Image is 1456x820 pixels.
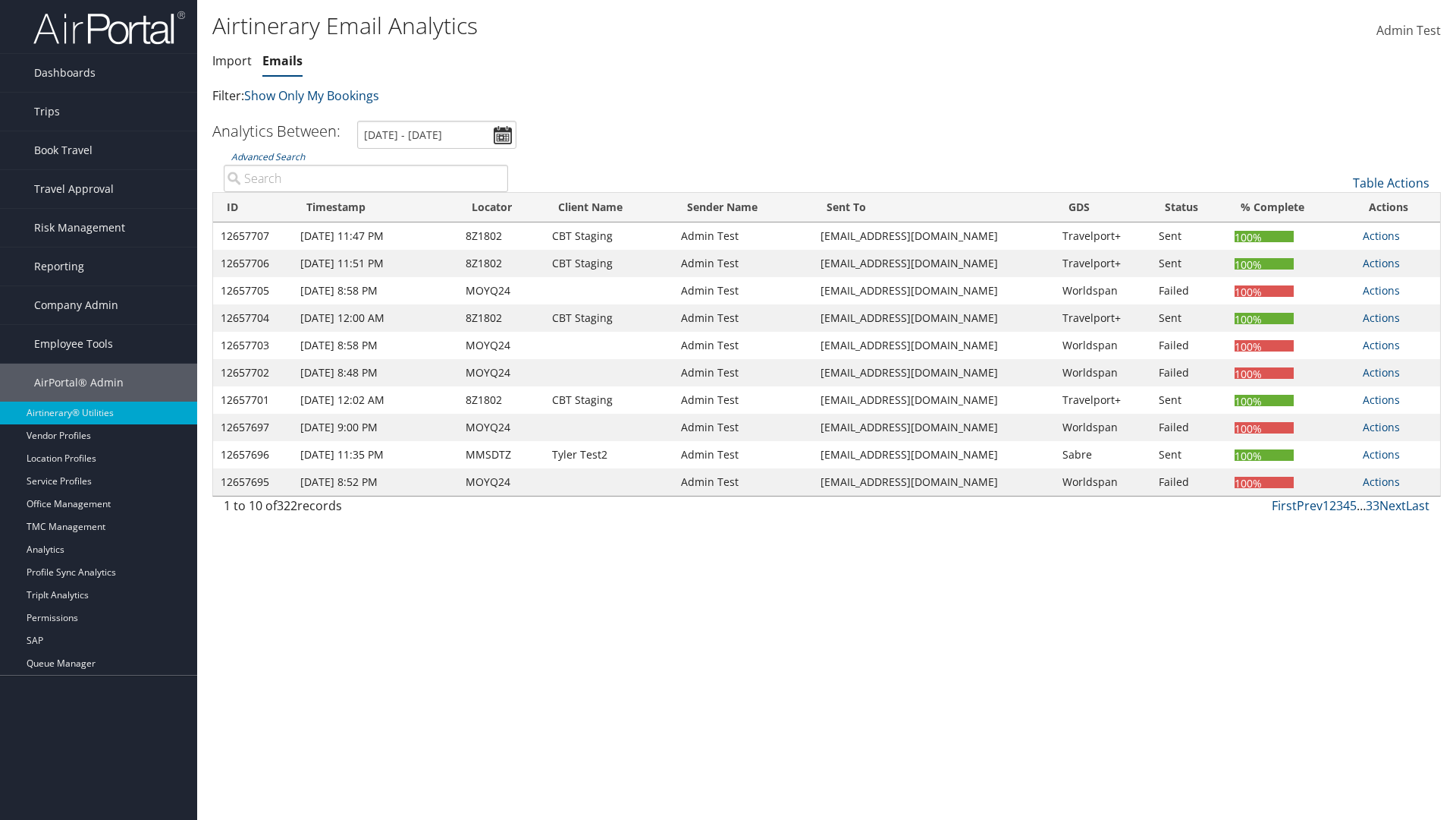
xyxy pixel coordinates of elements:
a: Table Actions [1353,175,1429,191]
div: 100% [1235,313,1294,324]
td: Sabre [1055,441,1152,468]
div: 100% [1235,477,1294,488]
td: Admin Test [673,468,813,496]
div: 100% [1235,285,1294,297]
a: Show Only My Bookings [244,87,379,104]
span: Dashboards [34,54,96,92]
td: [EMAIL_ADDRESS][DOMAIN_NAME] [813,386,1054,414]
td: MOYQ24 [458,468,544,496]
td: Worldspan [1055,414,1152,441]
td: Sent [1151,386,1227,414]
td: Admin Test [673,332,813,359]
td: Failed [1151,359,1227,386]
td: Admin Test [673,222,813,250]
td: MMSDTZ [458,441,544,468]
td: [EMAIL_ADDRESS][DOMAIN_NAME] [813,359,1054,386]
td: [DATE] 12:02 AM [293,386,458,414]
td: [DATE] 8:48 PM [293,359,458,386]
div: 100% [1235,258,1294,270]
td: [EMAIL_ADDRESS][DOMAIN_NAME] [813,277,1054,304]
td: MOYQ24 [458,277,544,304]
p: Filter: [212,87,1031,106]
td: Travelport+ [1055,386,1152,414]
a: 1 [1323,497,1329,514]
td: Worldspan [1055,277,1152,304]
td: Admin Test [673,277,813,304]
a: 33 [1366,497,1379,514]
span: Trips [34,93,60,131]
h3: Analytics Between: [212,121,340,141]
td: [DATE] 8:52 PM [293,468,458,496]
input: [DATE] - [DATE] [357,121,516,149]
td: Admin Test [673,304,813,332]
td: [EMAIL_ADDRESS][DOMAIN_NAME] [813,222,1054,250]
td: [EMAIL_ADDRESS][DOMAIN_NAME] [813,250,1054,277]
h1: Airtinerary Email Analytics [212,10,1031,42]
th: % Complete: activate to sort column ascending [1227,193,1355,222]
td: [DATE] 8:58 PM [293,332,458,359]
a: 4 [1343,497,1350,514]
td: 12657703 [213,332,293,359]
span: 322 [277,497,297,514]
th: ID: activate to sort column ascending [213,193,293,222]
td: 8Z1802 [458,222,544,250]
td: [EMAIL_ADDRESS][DOMAIN_NAME] [813,468,1054,496]
th: Locator [458,193,544,222]
td: Worldspan [1055,468,1152,496]
a: 2 [1329,497,1336,514]
div: 100% [1235,422,1294,434]
td: MOYQ24 [458,332,544,359]
td: [EMAIL_ADDRESS][DOMAIN_NAME] [813,304,1054,332]
td: Admin Test [673,250,813,277]
a: Next [1379,497,1406,514]
td: Travelport+ [1055,250,1152,277]
a: Actions [1363,447,1400,462]
td: Failed [1151,414,1227,441]
td: 8Z1802 [458,304,544,332]
span: Reporting [34,248,84,285]
span: Travel Approval [34,170,114,208]
td: MOYQ24 [458,414,544,441]
td: MOYQ24 [458,359,544,386]
span: Risk Management [34,209,125,247]
td: 8Z1802 [458,386,544,414]
div: 100% [1235,449,1294,461]
td: Admin Test [673,386,813,414]
td: Failed [1151,277,1227,304]
td: Travelport+ [1055,304,1152,332]
td: CBT Staging [544,386,673,414]
td: Tyler Test2 [544,441,673,468]
td: [DATE] 12:00 AM [293,304,458,332]
a: Actions [1363,475,1400,489]
th: GDS: activate to sort column ascending [1055,193,1152,222]
th: Sender Name: activate to sort column ascending [673,193,813,222]
a: Admin Test [1376,8,1441,55]
span: AirPortal® Admin [34,364,124,402]
td: 12657697 [213,414,293,441]
td: Failed [1151,468,1227,496]
td: Admin Test [673,441,813,468]
td: 12657702 [213,359,293,386]
div: 100% [1235,395,1294,406]
a: Actions [1363,365,1400,380]
a: Prev [1297,497,1323,514]
td: [DATE] 11:35 PM [293,441,458,468]
td: [EMAIL_ADDRESS][DOMAIN_NAME] [813,414,1054,441]
a: Emails [262,52,303,69]
span: Book Travel [34,131,93,169]
th: Status: activate to sort column ascending [1151,193,1227,222]
a: 3 [1336,497,1343,514]
span: Company Admin [34,286,118,324]
td: Admin Test [673,359,813,386]
a: Actions [1363,420,1400,434]
td: 12657695 [213,468,293,496]
a: Actions [1363,283,1400,298]
span: … [1357,497,1366,514]
a: Advanced Search [231,150,305,163]
div: 100% [1235,340,1294,352]
td: CBT Staging [544,304,673,332]
td: 12657701 [213,386,293,414]
td: Sent [1151,441,1227,468]
td: Travelport+ [1055,222,1152,250]
a: Actions [1363,256,1400,270]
